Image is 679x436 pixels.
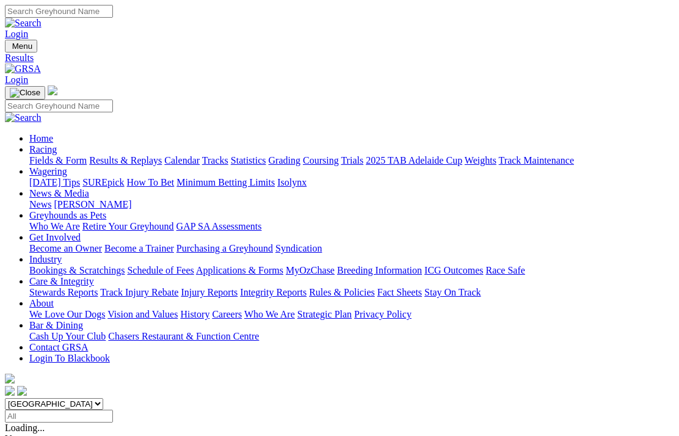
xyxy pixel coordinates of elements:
[5,423,45,433] span: Loading...
[29,232,81,242] a: Get Involved
[275,243,322,253] a: Syndication
[82,221,174,231] a: Retire Your Greyhound
[337,265,422,275] a: Breeding Information
[29,342,88,352] a: Contact GRSA
[29,331,106,341] a: Cash Up Your Club
[5,5,113,18] input: Search
[29,309,674,320] div: About
[100,287,178,297] a: Track Injury Rebate
[29,287,674,298] div: Care & Integrity
[29,265,674,276] div: Industry
[164,155,200,165] a: Calendar
[127,177,175,187] a: How To Bet
[10,88,40,98] img: Close
[29,177,674,188] div: Wagering
[107,309,178,319] a: Vision and Values
[341,155,363,165] a: Trials
[29,199,51,209] a: News
[29,199,674,210] div: News & Media
[29,133,53,144] a: Home
[17,386,27,396] img: twitter.svg
[377,287,422,297] a: Fact Sheets
[297,309,352,319] a: Strategic Plan
[82,177,124,187] a: SUREpick
[196,265,283,275] a: Applications & Forms
[303,155,339,165] a: Coursing
[29,144,57,154] a: Racing
[29,155,674,166] div: Racing
[5,74,28,85] a: Login
[202,155,228,165] a: Tracks
[5,18,42,29] img: Search
[29,221,80,231] a: Who We Are
[231,155,266,165] a: Statistics
[5,86,45,100] button: Toggle navigation
[424,287,481,297] a: Stay On Track
[5,64,41,74] img: GRSA
[269,155,300,165] a: Grading
[5,374,15,383] img: logo-grsa-white.png
[108,331,259,341] a: Chasers Restaurant & Function Centre
[424,265,483,275] a: ICG Outcomes
[29,243,102,253] a: Become an Owner
[244,309,295,319] a: Who We Are
[29,155,87,165] a: Fields & Form
[176,221,262,231] a: GAP SA Assessments
[29,254,62,264] a: Industry
[465,155,496,165] a: Weights
[309,287,375,297] a: Rules & Policies
[29,298,54,308] a: About
[29,166,67,176] a: Wagering
[29,188,89,198] a: News & Media
[29,287,98,297] a: Stewards Reports
[176,177,275,187] a: Minimum Betting Limits
[29,276,94,286] a: Care & Integrity
[48,85,57,95] img: logo-grsa-white.png
[5,410,113,423] input: Select date
[127,265,194,275] a: Schedule of Fees
[54,199,131,209] a: [PERSON_NAME]
[5,53,674,64] a: Results
[29,221,674,232] div: Greyhounds as Pets
[5,40,37,53] button: Toggle navigation
[366,155,462,165] a: 2025 TAB Adelaide Cup
[29,243,674,254] div: Get Involved
[176,243,273,253] a: Purchasing a Greyhound
[29,331,674,342] div: Bar & Dining
[5,100,113,112] input: Search
[89,155,162,165] a: Results & Replays
[277,177,307,187] a: Isolynx
[29,210,106,220] a: Greyhounds as Pets
[29,177,80,187] a: [DATE] Tips
[286,265,335,275] a: MyOzChase
[29,320,83,330] a: Bar & Dining
[212,309,242,319] a: Careers
[29,353,110,363] a: Login To Blackbook
[5,29,28,39] a: Login
[29,265,125,275] a: Bookings & Scratchings
[5,112,42,123] img: Search
[5,386,15,396] img: facebook.svg
[104,243,174,253] a: Become a Trainer
[29,309,105,319] a: We Love Our Dogs
[354,309,412,319] a: Privacy Policy
[180,309,209,319] a: History
[485,265,525,275] a: Race Safe
[12,42,32,51] span: Menu
[240,287,307,297] a: Integrity Reports
[499,155,574,165] a: Track Maintenance
[181,287,238,297] a: Injury Reports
